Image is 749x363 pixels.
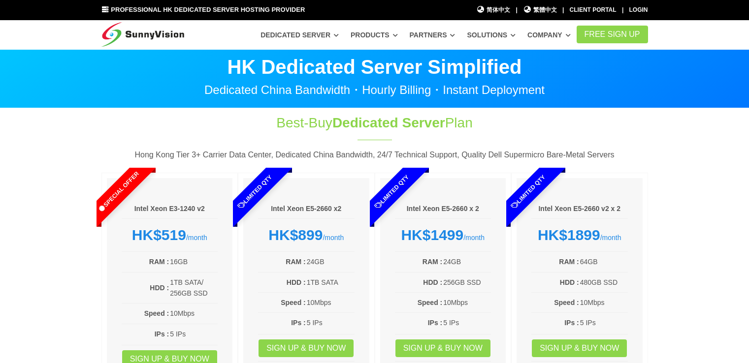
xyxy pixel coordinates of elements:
[268,227,323,243] strong: HK$899
[291,319,306,327] b: IPs :
[149,258,169,266] b: RAM :
[306,256,355,268] td: 24GB
[286,258,305,266] b: RAM :
[101,84,648,96] p: Dedicated China Bandwidth・Hourly Billing・Instant Deployment
[169,256,218,268] td: 16GB
[477,5,511,15] a: 简体中文
[580,297,628,308] td: 10Mbps
[523,5,557,15] a: 繁體中文
[111,6,305,13] span: Professional HK Dedicated Server Hosting Provider
[531,204,628,214] h6: Intel Xeon E5-2660 v2 x 2
[423,258,442,266] b: RAM :
[580,317,628,329] td: 5 IPs
[101,57,648,77] p: HK Dedicated Server Simplified
[443,317,491,329] td: 5 IPs
[487,151,570,233] span: Limited Qty
[564,319,579,327] b: IPs :
[169,328,218,340] td: 5 IPs
[560,278,579,286] b: HDD :
[570,6,617,13] a: Client Portal
[428,319,443,327] b: IPs :
[577,26,648,43] a: FREE Sign Up
[401,227,463,243] strong: HK$1499
[101,149,648,161] p: Hong Kong Tier 3+ Carrier Data Center, Dedicated China Bandwidth, 24/7 Technical Support, Quality...
[443,297,491,308] td: 10Mbps
[443,276,491,288] td: 256GB SSD
[395,204,491,214] h6: Intel Xeon E5-2660 x 2
[580,276,628,288] td: 480GB SSD
[77,151,160,233] span: Special Offer
[132,227,186,243] strong: HK$519
[351,26,398,44] a: Products
[258,226,355,244] div: /month
[423,278,442,286] b: HDD :
[559,258,579,266] b: RAM :
[554,299,579,306] b: Speed :
[169,276,218,300] td: 1TB SATA/ 256GB SSD
[531,226,628,244] div: /month
[410,26,456,44] a: Partners
[516,5,517,15] li: |
[443,256,491,268] td: 24GB
[306,317,355,329] td: 5 IPs
[122,226,218,244] div: /month
[214,151,296,233] span: Limited Qty
[629,6,648,13] a: Login
[527,26,571,44] a: Company
[622,5,623,15] li: |
[418,299,443,306] b: Speed :
[169,307,218,319] td: 10Mbps
[155,330,169,338] b: IPs :
[306,297,355,308] td: 10Mbps
[395,226,491,244] div: /month
[332,115,445,130] span: Dedicated Server
[580,256,628,268] td: 64GB
[281,299,306,306] b: Speed :
[259,339,354,357] a: Sign up & Buy Now
[306,276,355,288] td: 1TB SATA
[538,227,600,243] strong: HK$1899
[211,113,539,132] h1: Best-Buy Plan
[287,278,306,286] b: HDD :
[150,284,169,292] b: HDD :
[350,151,433,233] span: Limited Qty
[261,26,339,44] a: Dedicated Server
[562,5,564,15] li: |
[395,339,490,357] a: Sign up & Buy Now
[258,204,355,214] h6: Intel Xeon E5-2660 x2
[144,309,169,317] b: Speed :
[467,26,516,44] a: Solutions
[122,204,218,214] h6: Intel Xeon E3-1240 v2
[532,339,627,357] a: Sign up & Buy Now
